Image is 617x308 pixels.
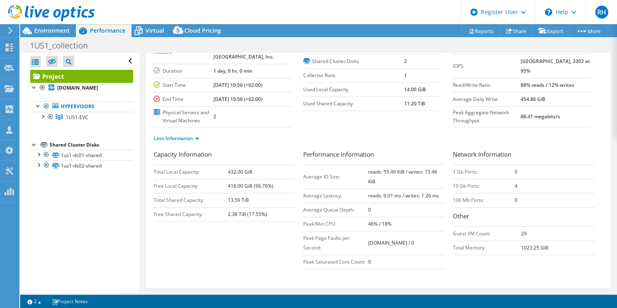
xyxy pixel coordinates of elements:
[520,58,590,74] b: [GEOGRAPHIC_DATA], 3302 at 95%
[303,150,445,161] h3: Performance Information
[154,207,228,221] td: Free Shared Capacity:
[404,72,407,79] b: 1
[30,160,133,171] a: 1us1-ds02-shared
[521,230,527,237] b: 29
[228,211,267,218] b: 2.38 TiB (17.55%)
[303,100,404,108] label: Used Shared Capacity
[154,179,228,193] td: Free Local Capacity:
[453,95,520,103] label: Average Daily Write
[569,25,607,37] a: More
[30,70,133,83] a: Project
[228,197,249,203] b: 13.59 TiB
[368,192,439,199] b: reads: 0.01 ms / writes: 1.26 ms
[453,212,594,222] h3: Other
[146,27,164,34] span: Virtual
[368,220,392,227] b: 46% / 18%
[453,226,521,241] td: Guest VM Count:
[368,168,437,185] b: reads: 55.49 KiB / writes: 15.46 KiB
[453,179,515,193] td: 10 Gb Ports:
[22,296,47,306] a: 2
[66,114,88,121] span: 1US1-EVC
[595,6,608,19] span: RH
[154,135,199,142] a: Less Information
[303,231,368,255] td: Peak Page Faults per Second:
[30,83,133,93] a: [DOMAIN_NAME]
[303,71,404,80] label: Collector Runs
[532,25,570,37] a: Export
[461,25,500,37] a: Reports
[453,241,521,255] td: Total Memory:
[34,27,70,34] span: Environment
[154,150,295,161] h3: Capacity Information
[303,217,368,231] td: Peak/Min CPU:
[90,27,125,34] span: Performance
[303,165,368,189] td: Average IO Size:
[46,296,94,306] a: Project Notes
[368,206,371,213] b: 0
[515,182,517,189] b: 4
[30,150,133,160] a: 1us1-ds01-shared
[154,193,228,207] td: Total Shared Capacity:
[520,113,560,120] b: 88.41 megabits/s
[154,81,213,89] label: Start Time
[515,197,517,203] b: 0
[520,96,545,103] b: 454.86 GiB
[154,95,213,103] label: End Time
[154,165,228,179] td: Total Local Capacity:
[500,25,533,37] a: Share
[213,67,252,74] b: 1 day, 0 hr, 0 min
[184,27,221,34] span: Cloud Pricing
[404,100,425,107] b: 11.20 TiB
[520,82,574,88] b: 88% reads / 12% writes
[515,168,517,175] b: 0
[404,86,426,93] b: 14.00 GiB
[228,182,273,189] b: 418.00 GiB (96.76%)
[30,101,133,112] a: Hypervisors
[453,150,594,161] h3: Network Information
[228,168,252,175] b: 432.00 GiB
[453,109,520,125] label: Peak Aggregate Network Throughput
[26,41,100,50] h1: 1US1_collection
[50,140,133,150] div: Shared Cluster Disks
[303,57,404,65] label: Shared Cluster Disks
[303,203,368,217] td: Average Queue Depth:
[213,96,263,103] b: [DATE] 10:56 (+02:00)
[521,244,548,251] b: 1023.25 GiB
[213,82,263,88] b: [DATE] 10:56 (+02:00)
[404,58,407,65] b: 2
[57,84,98,91] b: [DOMAIN_NAME]
[303,189,368,203] td: Average Latency:
[30,112,133,122] a: 1US1-EVC
[213,113,216,120] b: 2
[368,239,414,246] b: [DOMAIN_NAME] / 0
[368,258,371,265] b: 0
[213,44,274,60] b: [PERSON_NAME] Bio-One [GEOGRAPHIC_DATA], Inc.
[303,86,404,94] label: Used Local Capacity
[453,165,515,179] td: 1 Gb Ports:
[154,109,213,125] label: Physical Servers and Virtual Machines
[303,255,368,269] td: Peak Saturated Core Count:
[545,8,552,16] svg: \n
[453,81,520,89] label: Read/Write Ratio
[453,62,520,70] label: IOPS
[154,67,213,75] label: Duration
[453,193,515,207] td: 100 Mb Ports:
